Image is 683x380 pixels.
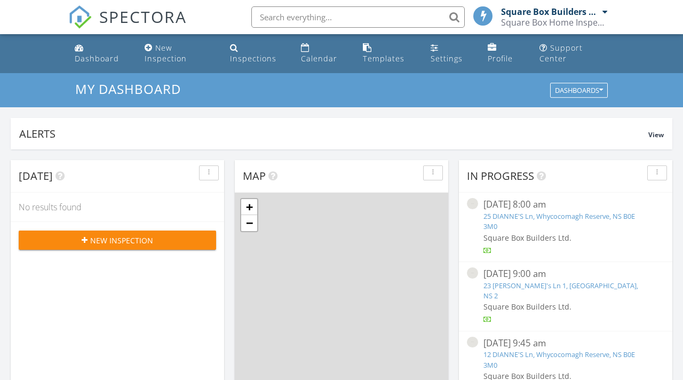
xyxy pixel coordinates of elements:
[11,193,224,221] div: No results found
[241,215,257,231] a: Zoom out
[550,83,608,98] button: Dashboards
[297,38,350,69] a: Calendar
[226,38,289,69] a: Inspections
[488,53,513,64] div: Profile
[535,38,613,69] a: Support Center
[243,169,266,183] span: Map
[363,53,404,64] div: Templates
[483,350,635,369] a: 12 DIANNE'S Ln, Whycocomagh Reserve, NS B0E 3M0
[467,198,664,256] a: [DATE] 8:00 am 25 DIANNE'S Ln, Whycocomagh Reserve, NS B0E 3M0 Square Box Builders Ltd.
[467,337,478,348] img: streetview
[19,126,648,141] div: Alerts
[90,235,153,246] span: New Inspection
[467,267,664,326] a: [DATE] 9:00 am 23 [PERSON_NAME]'s Ln 1, [GEOGRAPHIC_DATA], NS 2 Square Box Builders Ltd.
[241,199,257,215] a: Zoom in
[483,267,648,281] div: [DATE] 9:00 am
[19,169,53,183] span: [DATE]
[426,38,475,69] a: Settings
[140,38,217,69] a: New Inspection
[251,6,465,28] input: Search everything...
[68,14,187,37] a: SPECTORA
[483,233,571,243] span: Square Box Builders Ltd.
[301,53,337,64] div: Calendar
[483,38,527,69] a: Company Profile
[555,87,603,94] div: Dashboards
[19,231,216,250] button: New Inspection
[539,43,583,64] div: Support Center
[483,281,638,300] a: 23 [PERSON_NAME]'s Ln 1, [GEOGRAPHIC_DATA], NS 2
[431,53,463,64] div: Settings
[467,198,478,209] img: streetview
[70,38,132,69] a: Dashboard
[359,38,417,69] a: Templates
[75,53,119,64] div: Dashboard
[467,169,534,183] span: In Progress
[68,5,92,29] img: The Best Home Inspection Software - Spectora
[467,267,478,279] img: streetview
[99,5,187,28] span: SPECTORA
[648,130,664,139] span: View
[501,17,608,28] div: Square Box Home Inspections
[483,198,648,211] div: [DATE] 8:00 am
[483,337,648,350] div: [DATE] 9:45 am
[75,80,181,98] span: My Dashboard
[483,302,571,312] span: Square Box Builders Ltd.
[483,211,635,231] a: 25 DIANNE'S Ln, Whycocomagh Reserve, NS B0E 3M0
[230,53,276,64] div: Inspections
[145,43,187,64] div: New Inspection
[501,6,600,17] div: Square Box Builders Ltd.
